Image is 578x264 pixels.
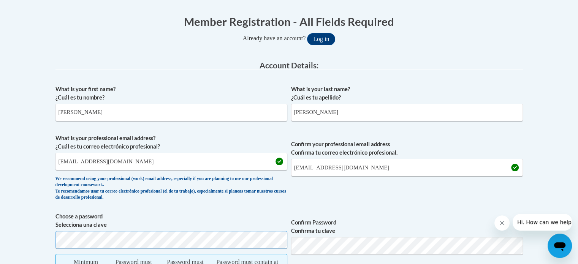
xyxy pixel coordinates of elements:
[55,104,287,121] input: Metadata input
[307,33,335,45] button: Log in
[291,140,523,157] label: Confirm your professional email address Confirma tu correo electrónico profesional.
[55,85,287,102] label: What is your first name? ¿Cuál es tu nombre?
[260,60,319,70] span: Account Details:
[291,218,523,235] label: Confirm Password Confirma tu clave
[513,214,572,231] iframe: Message from company
[5,5,62,11] span: Hi. How can we help?
[243,35,306,41] span: Already have an account?
[55,176,287,201] div: We recommend using your professional (work) email address, especially if you are planning to use ...
[55,134,287,151] label: What is your professional email address? ¿Cuál es tu correo electrónico profesional?
[291,159,523,176] input: Required
[55,212,287,229] label: Choose a password Selecciona una clave
[291,104,523,121] input: Metadata input
[494,215,510,231] iframe: Close message
[55,153,287,170] input: Metadata input
[291,85,523,102] label: What is your last name? ¿Cuál es tu apellido?
[55,14,523,29] h1: Member Registration - All Fields Required
[548,234,572,258] iframe: Button to launch messaging window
